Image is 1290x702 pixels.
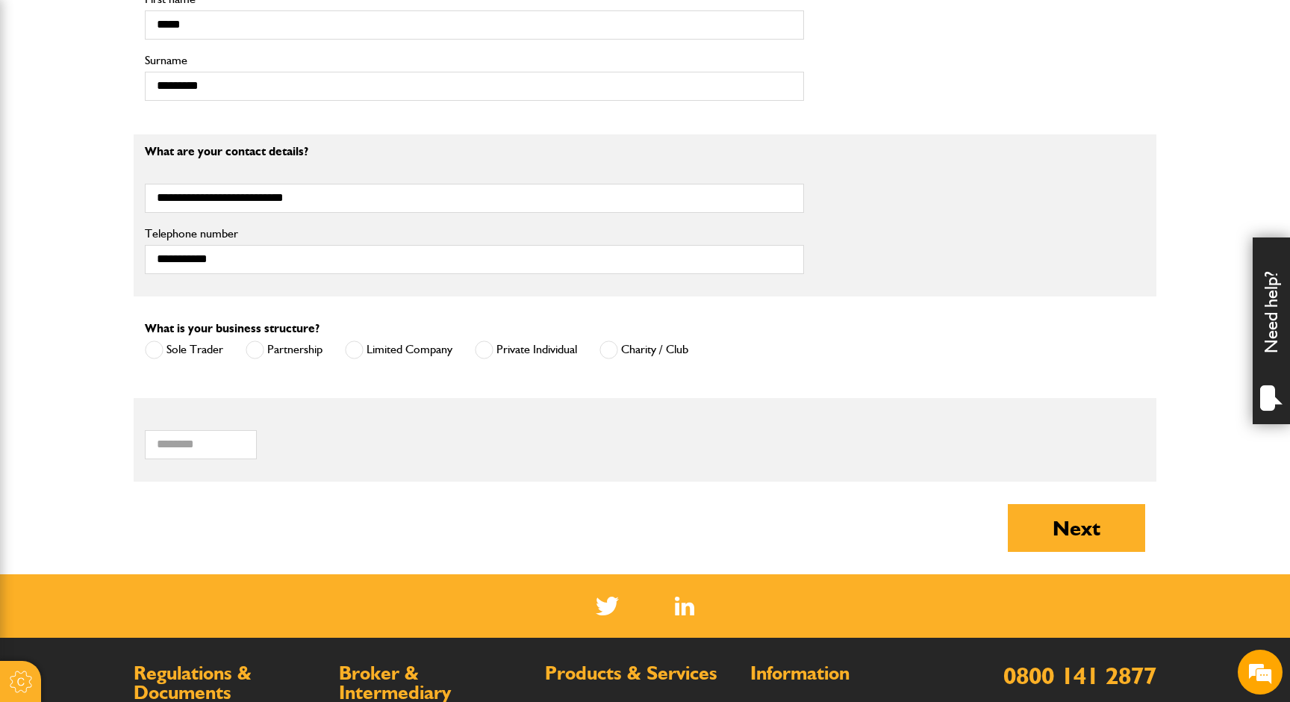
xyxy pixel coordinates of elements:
label: Surname [145,55,804,66]
a: LinkedIn [675,597,695,615]
label: What is your business structure? [145,323,320,335]
img: Twitter [596,597,619,615]
em: Start Chat [203,460,271,480]
a: 0800 141 2877 [1003,661,1156,690]
label: Sole Trader [145,341,223,359]
h2: Broker & Intermediary [339,664,529,702]
div: Chat with us now [78,84,251,103]
input: Enter your phone number [19,226,272,259]
label: Charity / Club [599,341,688,359]
input: Enter your last name [19,138,272,171]
div: Minimize live chat window [245,7,281,43]
img: d_20077148190_company_1631870298795_20077148190 [25,83,63,104]
div: Need help? [1253,237,1290,424]
label: Limited Company [345,341,452,359]
img: Linked In [675,597,695,615]
h2: Information [750,664,941,683]
label: Partnership [246,341,322,359]
label: Private Individual [475,341,577,359]
p: What are your contact details? [145,146,804,158]
h2: Regulations & Documents [134,664,324,702]
button: Next [1008,504,1145,552]
h2: Products & Services [545,664,735,683]
label: Telephone number [145,228,804,240]
input: Enter your email address [19,182,272,215]
textarea: Type your message and hit 'Enter' [19,270,272,447]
